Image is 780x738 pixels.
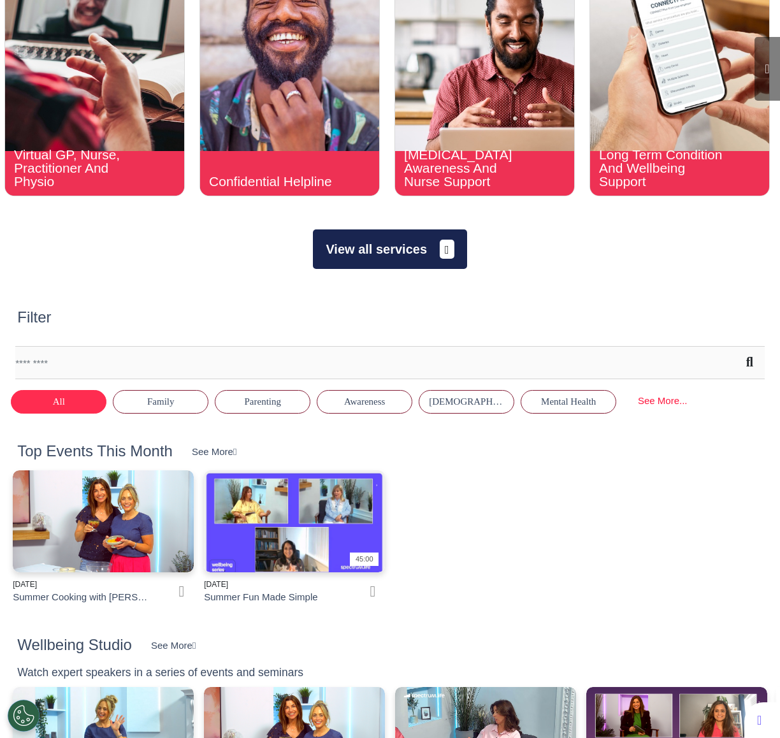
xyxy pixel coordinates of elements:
div: [DATE] [204,579,340,590]
div: [DATE] [13,579,148,590]
div: See More [192,445,237,459]
div: See More... [623,389,702,412]
img: clare+and+ais.png [13,470,194,572]
img: Summer+Fun+Made+Simple.JPG [204,470,385,572]
div: Watch expert speakers in a series of events and seminars [17,664,303,681]
button: Mental Health [521,390,616,414]
button: Family [113,390,208,414]
button: View all services [313,229,466,269]
h2: Wellbeing Studio [17,636,132,655]
div: 45:00 [350,553,379,566]
div: [MEDICAL_DATA] Awareness And Nurse Support [404,148,530,188]
div: Virtual GP, Nurse, Practitioner And Physio [14,148,140,188]
h2: Filter [17,308,51,327]
div: Summer Fun Made Simple [204,590,317,605]
button: [DEMOGRAPHIC_DATA] Health [419,390,514,414]
button: Open Preferences [8,700,40,732]
div: Summer Cooking with [PERSON_NAME]: Fresh Flavours and Feel-Good Food [13,590,148,605]
button: Parenting [215,390,310,414]
button: Awareness [317,390,412,414]
div: Confidential Helpline [209,175,335,188]
div: Long Term Condition And Wellbeing Support [599,148,725,188]
div: See More [151,639,196,653]
button: All [11,390,106,414]
h2: Top Events This Month [17,442,173,461]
